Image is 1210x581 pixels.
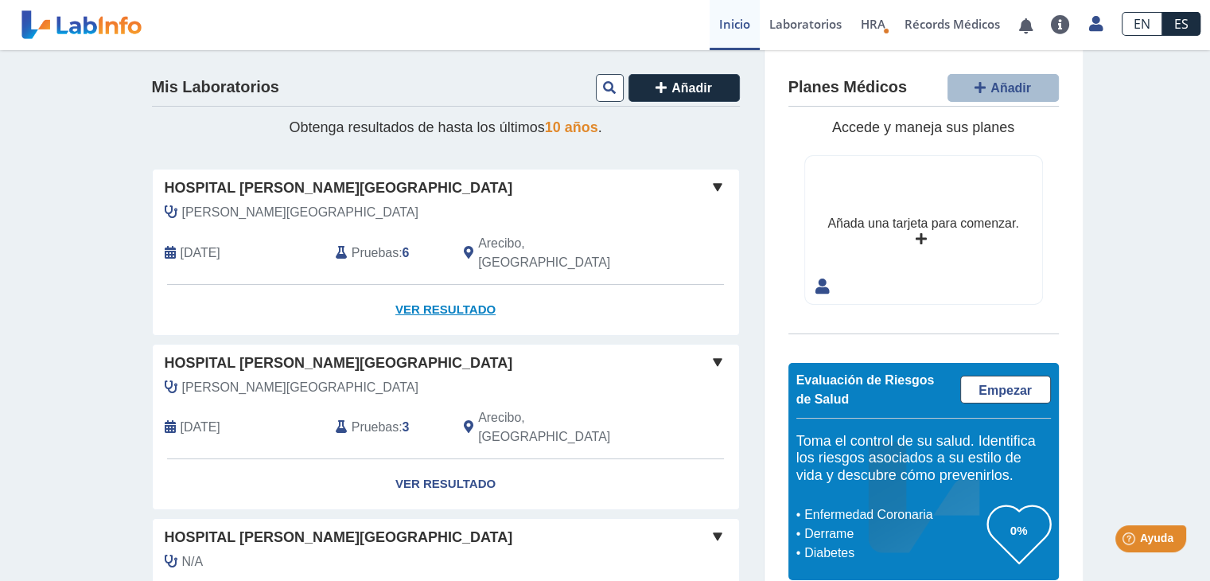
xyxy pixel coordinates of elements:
a: Ver Resultado [153,459,739,509]
span: Hospital [PERSON_NAME][GEOGRAPHIC_DATA] [165,527,513,548]
b: 3 [403,420,410,434]
span: Añadir [671,81,712,95]
span: Hospital [PERSON_NAME][GEOGRAPHIC_DATA] [165,177,513,199]
li: Enfermedad Coronaria [800,505,987,524]
h4: Planes Médicos [788,78,907,97]
h3: 0% [987,521,1051,540]
span: Barrios Romacho, Francisco [182,203,418,222]
a: Empezar [960,376,1051,404]
a: Ver Resultado [153,285,739,335]
span: HRA [861,16,885,32]
h4: Mis Laboratorios [152,78,279,97]
div: Añada una tarjeta para comenzar. [827,214,1018,233]
span: Pruebas [352,418,399,437]
iframe: Help widget launcher [1068,519,1192,563]
div: : [324,234,452,272]
b: 6 [403,246,410,259]
a: EN [1122,12,1162,36]
span: N/A [182,552,204,571]
li: Diabetes [800,544,987,563]
span: Accede y maneja sus planes [832,119,1014,135]
span: Arecibo, PR [478,408,654,446]
button: Añadir [947,74,1059,102]
span: Pruebas [352,244,399,263]
span: 2025-06-22 [181,418,220,437]
span: Evaluación de Riesgos de Salud [796,373,935,406]
span: Empezar [979,384,1032,397]
button: Añadir [628,74,740,102]
span: Barrios Romacho, Francisco [182,378,418,397]
a: ES [1162,12,1200,36]
span: Añadir [990,81,1031,95]
span: Hospital [PERSON_NAME][GEOGRAPHIC_DATA] [165,353,513,374]
span: Obtenga resultados de hasta los últimos . [289,119,601,135]
li: Derrame [800,524,987,544]
span: Arecibo, PR [478,234,654,272]
div: : [324,408,452,446]
h5: Toma el control de su salud. Identifica los riesgos asociados a su estilo de vida y descubre cómo... [796,433,1051,485]
span: 2025-10-05 [181,244,220,263]
span: 10 años [545,119,598,135]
